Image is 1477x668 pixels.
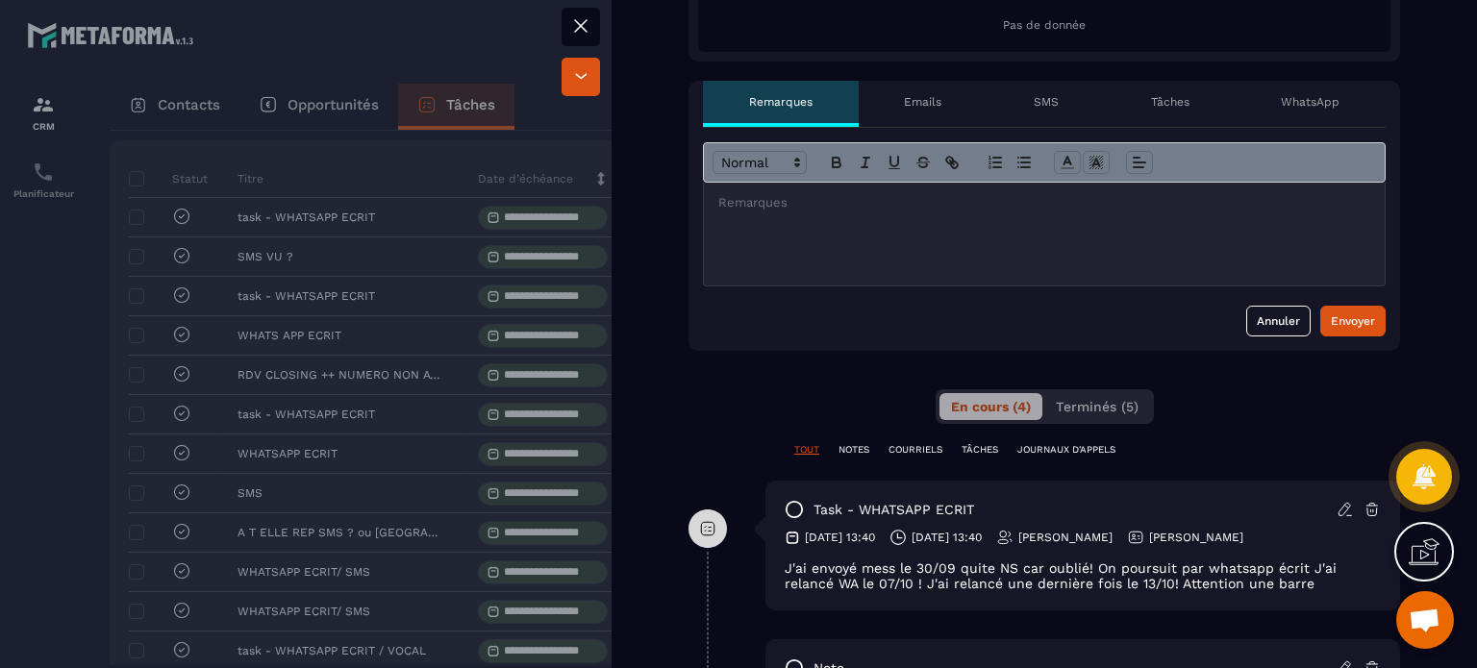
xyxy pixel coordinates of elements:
[1149,530,1243,545] p: [PERSON_NAME]
[1151,94,1189,110] p: Tâches
[1320,306,1386,336] button: Envoyer
[805,530,875,545] p: [DATE] 13:40
[962,443,998,457] p: TÂCHES
[1246,306,1311,336] button: Annuler
[951,399,1031,414] span: En cours (4)
[939,393,1042,420] button: En cours (4)
[1396,591,1454,649] div: Ouvrir le chat
[1018,530,1113,545] p: [PERSON_NAME]
[785,560,1381,591] div: J'ai envoyé mess le 30/09 quite NS car oublié! On poursuit par whatsapp écrit J'ai relancé WA le ...
[1044,393,1150,420] button: Terminés (5)
[1034,94,1059,110] p: SMS
[814,501,974,519] p: task - WHATSAPP ECRIT
[904,94,941,110] p: Emails
[794,443,819,457] p: TOUT
[1056,399,1139,414] span: Terminés (5)
[1331,311,1375,331] div: Envoyer
[912,530,982,545] p: [DATE] 13:40
[1017,443,1115,457] p: JOURNAUX D'APPELS
[839,443,869,457] p: NOTES
[889,443,942,457] p: COURRIELS
[749,94,813,110] p: Remarques
[1281,94,1339,110] p: WhatsApp
[1003,18,1086,32] span: Pas de donnée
